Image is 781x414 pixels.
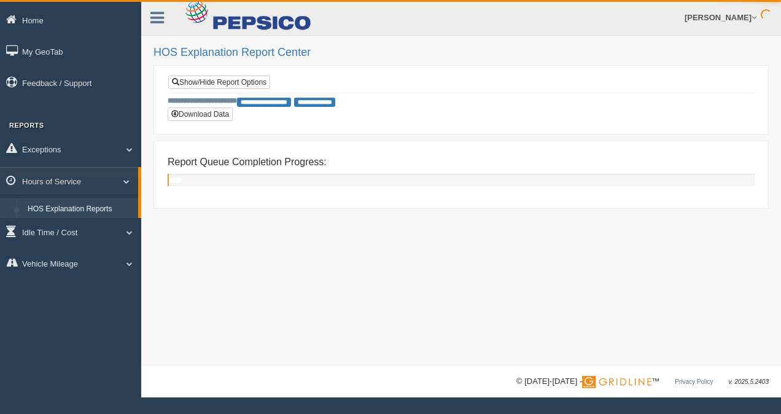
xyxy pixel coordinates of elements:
[582,376,651,388] img: Gridline
[22,198,138,221] a: HOS Explanation Reports
[153,47,769,59] h2: HOS Explanation Report Center
[729,378,769,385] span: v. 2025.5.2403
[168,157,755,168] h4: Report Queue Completion Progress:
[168,107,233,121] button: Download Data
[675,378,713,385] a: Privacy Policy
[168,76,270,89] a: Show/Hide Report Options
[516,375,769,388] div: © [DATE]-[DATE] - ™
